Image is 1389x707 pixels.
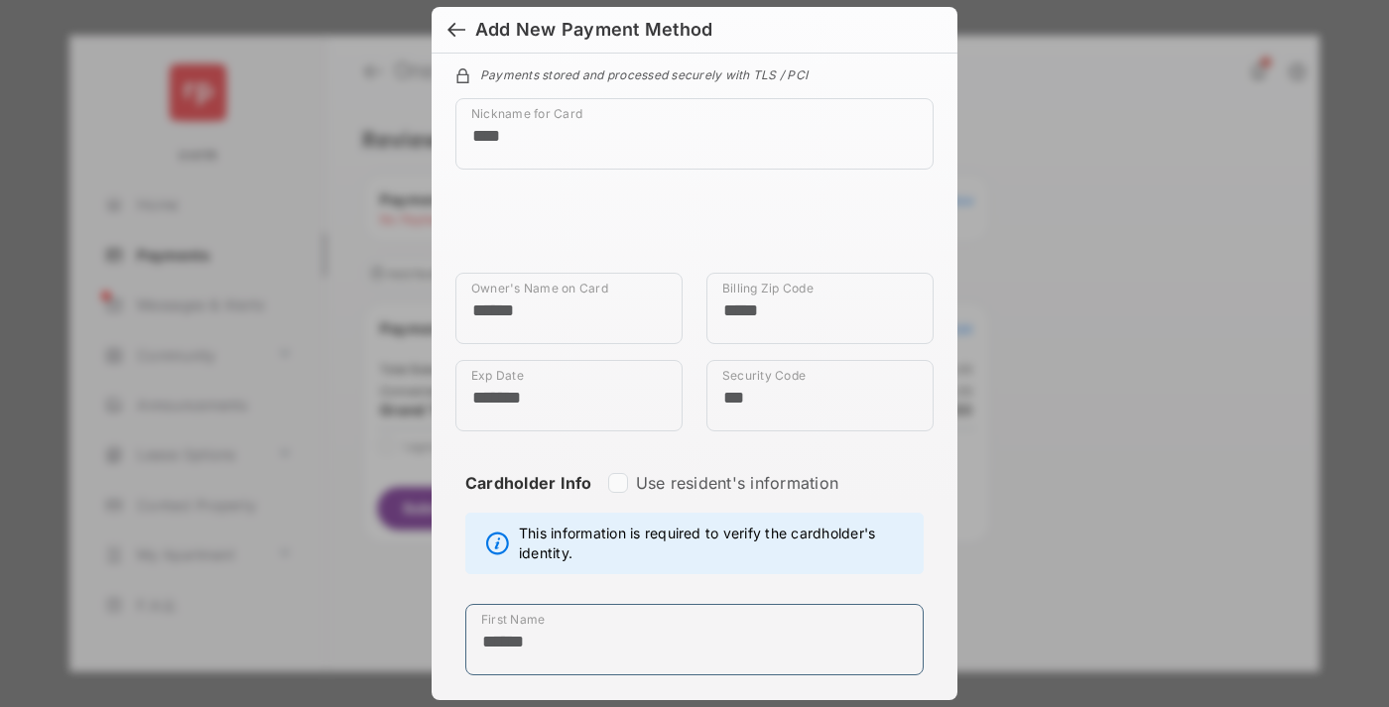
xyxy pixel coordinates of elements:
strong: Cardholder Info [465,473,592,529]
label: Use resident's information [636,473,838,493]
span: This information is required to verify the cardholder's identity. [519,524,913,563]
div: Payments stored and processed securely with TLS / PCI [455,64,934,82]
div: Add New Payment Method [475,19,712,41]
iframe: Credit card field [455,185,934,273]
